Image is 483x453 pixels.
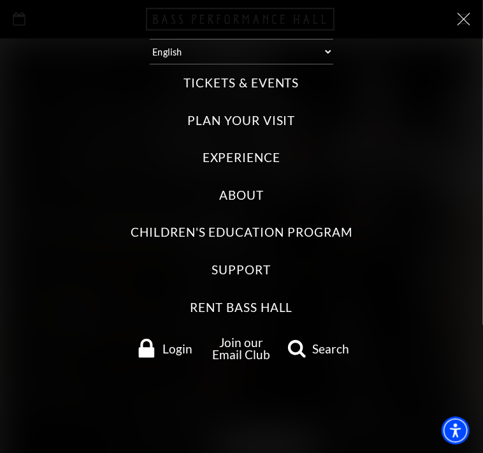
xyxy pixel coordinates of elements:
[127,339,203,358] a: Login
[150,39,333,64] select: Select:
[313,343,350,355] span: Search
[187,112,295,130] label: Plan Your Visit
[280,339,356,358] a: search
[203,149,281,167] label: Experience
[131,224,352,241] label: Children's Education Program
[442,417,470,445] div: Accessibility Menu
[212,335,270,362] a: Join our Email Club
[162,343,192,355] span: Login
[219,187,264,204] label: About
[184,75,299,92] label: Tickets & Events
[190,299,292,316] label: Rent Bass Hall
[212,262,271,279] label: Support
